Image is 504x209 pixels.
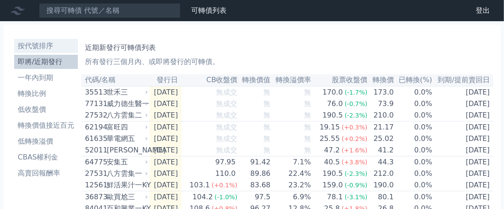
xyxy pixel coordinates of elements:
[150,122,181,133] td: [DATE]
[368,179,394,191] td: 190.0
[323,145,342,156] div: 47.2
[318,133,342,144] div: 25.55
[150,191,181,203] td: [DATE]
[304,99,311,108] span: 無
[238,191,271,203] td: 97.5
[14,55,78,69] a: 即將/近期發行
[264,146,271,154] span: 無
[150,86,181,98] td: [DATE]
[14,152,78,163] li: CBAS權利金
[216,146,238,154] span: 無成交
[107,192,146,202] div: 歐買尬三
[433,168,493,179] td: [DATE]
[321,180,345,190] div: 159.0
[304,111,311,119] span: 無
[312,74,368,86] th: 股票收盤價
[14,166,78,180] a: 高賣回報酬率
[433,98,493,110] td: [DATE]
[81,74,150,86] th: 代碼/名稱
[433,156,493,168] td: [DATE]
[345,194,368,201] span: (-3.1%)
[85,99,104,109] div: 77131
[368,86,394,98] td: 173.0
[264,88,271,96] span: 無
[85,42,490,53] h1: 近期新發行可轉債列表
[150,98,181,110] td: [DATE]
[433,191,493,203] td: [DATE]
[394,86,433,98] td: 0.0%
[469,4,497,18] a: 登出
[214,157,238,167] div: 97.95
[150,110,181,122] td: [DATE]
[85,110,104,121] div: 27532
[214,168,238,179] div: 110.0
[14,134,78,148] a: 低轉換溢價
[368,110,394,122] td: 210.0
[368,122,394,133] td: 21.17
[345,100,368,107] span: (-0.7%)
[271,179,312,191] td: 23.2%
[433,86,493,98] td: [DATE]
[14,57,78,67] li: 即將/近期發行
[14,87,78,101] a: 轉換比例
[433,122,493,133] td: [DATE]
[394,156,433,168] td: 0.0%
[14,39,78,53] a: 按代號排序
[14,104,78,115] li: 低收盤價
[216,123,238,131] span: 無成交
[433,179,493,191] td: [DATE]
[238,179,271,191] td: 83.68
[342,124,367,131] span: (+0.3%)
[264,99,271,108] span: 無
[304,146,311,154] span: 無
[107,110,146,121] div: 八方雲集二
[394,74,433,86] th: 已轉換(%)
[85,87,104,98] div: 35513
[85,57,490,67] p: 所有發行三個月內、或即將發行的可轉債。
[271,156,312,168] td: 7.1%
[345,89,368,96] span: (-1.7%)
[238,74,271,86] th: 轉換價值
[318,122,342,133] div: 19.15
[394,168,433,179] td: 0.0%
[14,103,78,117] a: 低收盤價
[150,74,181,86] th: 發行日
[238,156,271,168] td: 91.42
[150,133,181,144] td: [DATE]
[150,179,181,191] td: [DATE]
[14,136,78,147] li: 低轉換溢價
[238,168,271,179] td: 89.86
[107,99,146,109] div: 威力德生醫一
[191,192,215,202] div: 104.2
[368,74,394,86] th: 轉換價
[394,144,433,156] td: 0.0%
[325,99,345,109] div: 76.0
[14,71,78,85] a: 一年內到期
[14,120,78,131] li: 轉換價值接近百元
[368,98,394,110] td: 73.9
[107,87,146,98] div: 世禾三
[342,135,367,142] span: (+0.2%)
[85,180,104,190] div: 12561
[394,191,433,203] td: 0.0%
[216,88,238,96] span: 無成交
[321,87,345,98] div: 170.0
[212,182,237,189] span: (+0.1%)
[85,145,104,156] div: 52011
[368,168,394,179] td: 212.0
[107,133,146,144] div: 華電網五
[216,99,238,108] span: 無成交
[342,159,367,166] span: (+3.8%)
[85,122,104,133] div: 62194
[345,170,368,177] span: (-2.3%)
[368,156,394,168] td: 44.3
[14,168,78,179] li: 高賣回報酬率
[14,118,78,133] a: 轉換價值接近百元
[85,192,104,202] div: 36873
[150,168,181,179] td: [DATE]
[107,122,146,133] div: 富旺四
[107,180,146,190] div: 鮮活果汁一KY
[394,98,433,110] td: 0.0%
[304,134,311,143] span: 無
[323,157,342,167] div: 40.5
